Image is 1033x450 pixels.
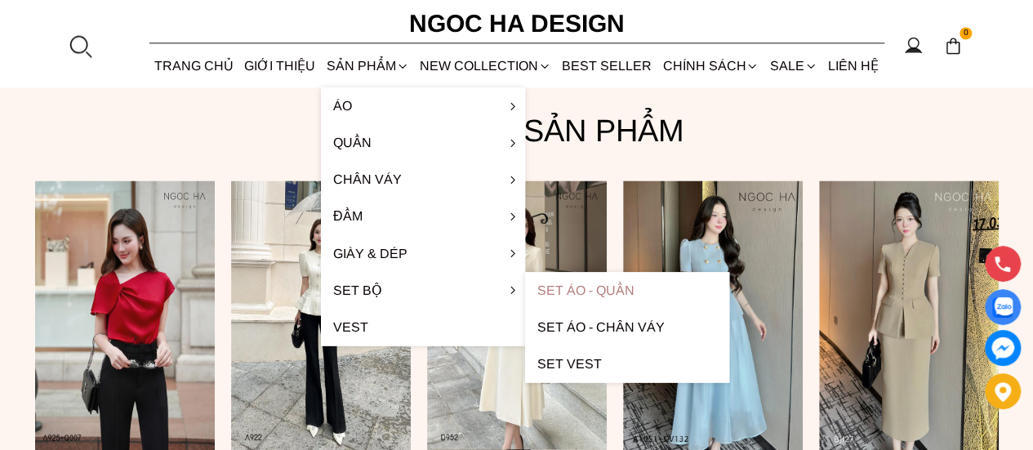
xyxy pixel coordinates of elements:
[960,27,973,40] span: 0
[321,309,525,345] a: Vest
[822,44,884,87] a: LIÊN HỆ
[321,272,525,309] a: Set Bộ
[231,180,411,450] a: 2(9)
[321,161,525,198] a: Chân váy
[525,345,729,382] a: Set Vest
[764,44,822,87] a: SALE
[525,272,729,309] a: Set Áo - Quần
[623,180,803,450] a: 7(3)
[394,4,639,43] a: Ngoc Ha Design
[35,180,215,450] a: 3(7)
[657,44,764,87] div: Chính sách
[985,289,1021,325] a: Display image
[321,124,525,161] a: Quần
[321,198,525,234] a: Đầm
[321,44,414,87] div: SẢN PHẨM
[985,330,1021,366] a: messenger
[525,309,729,345] a: Set Áo - Chân váy
[819,180,999,450] img: 3(15)
[944,37,962,55] img: img-CART-ICON-ksit0nf1
[321,235,525,272] a: Giày & Dép
[992,297,1013,318] img: Display image
[557,44,657,87] a: BEST SELLER
[321,87,525,124] a: Áo
[149,44,239,87] a: TRANG CHỦ
[414,44,556,87] a: NEW COLLECTION
[239,44,321,87] a: GIỚI THIỆU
